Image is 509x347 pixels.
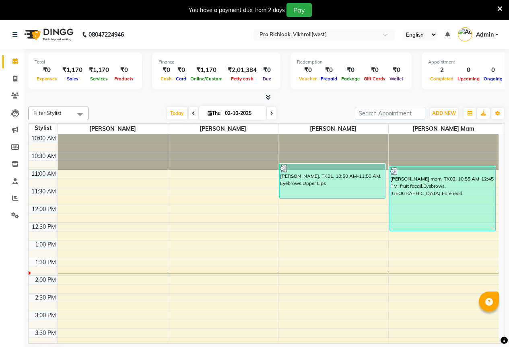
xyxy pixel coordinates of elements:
input: Search Appointment [355,107,425,119]
span: Package [339,76,362,82]
div: ₹1,170 [86,66,112,75]
div: 3:00 PM [33,311,58,320]
div: You have a payment due from 2 days [189,6,285,14]
span: Prepaid [319,76,339,82]
span: Products [112,76,136,82]
span: Cash [159,76,174,82]
div: 10:30 AM [30,152,58,160]
div: ₹0 [112,66,136,75]
span: Gift Cards [362,76,387,82]
div: ₹1,170 [59,66,86,75]
div: Total [35,59,136,66]
div: ₹0 [174,66,188,75]
span: Card [174,76,188,82]
div: ₹0 [159,66,174,75]
div: 1:00 PM [33,240,58,249]
div: ₹0 [319,66,339,75]
span: Completed [428,76,455,82]
span: [PERSON_NAME] [278,124,388,134]
span: Expenses [35,76,59,82]
span: Voucher [297,76,319,82]
span: Wallet [387,76,405,82]
div: 11:00 AM [30,170,58,178]
span: [PERSON_NAME] Mam [389,124,499,134]
div: 2 [428,66,455,75]
div: 11:30 AM [30,187,58,196]
div: 0 [455,66,482,75]
div: ₹0 [35,66,59,75]
div: 12:30 PM [30,223,58,231]
span: Online/Custom [188,76,225,82]
button: Pay [286,3,312,17]
span: Ongoing [482,76,505,82]
div: ₹2,01,384 [225,66,260,75]
div: ₹1,170 [188,66,225,75]
div: Stylist [29,124,58,132]
span: [PERSON_NAME] [168,124,278,134]
span: Due [261,76,273,82]
div: Redemption [297,59,405,66]
div: ₹0 [362,66,387,75]
div: 2:30 PM [33,294,58,302]
span: Today [167,107,187,119]
span: Upcoming [455,76,482,82]
img: logo [21,23,76,46]
div: [PERSON_NAME] mam, TK02, 10:55 AM-12:45 PM, fruit facail,Eyebrows,[GEOGRAPHIC_DATA],Forehead [390,167,496,231]
div: ₹0 [387,66,405,75]
span: Sales [65,76,80,82]
div: Finance [159,59,274,66]
div: 3:30 PM [33,329,58,337]
div: 2:00 PM [33,276,58,284]
div: 0 [482,66,505,75]
div: [PERSON_NAME], TK01, 10:50 AM-11:50 AM, Eyebrows,Upper Lips [280,164,385,198]
div: ₹0 [297,66,319,75]
div: ₹0 [260,66,274,75]
span: Thu [206,110,223,116]
span: ADD NEW [432,110,456,116]
div: ₹0 [339,66,362,75]
span: Filter Stylist [33,110,62,116]
div: 1:30 PM [33,258,58,267]
span: Services [88,76,110,82]
button: ADD NEW [430,108,458,119]
span: Admin [476,31,494,39]
div: 12:00 PM [30,205,58,214]
div: 10:00 AM [30,134,58,143]
img: Admin [458,27,472,41]
input: 2025-10-02 [223,107,263,119]
span: Petty cash [229,76,256,82]
span: [PERSON_NAME] [58,124,168,134]
b: 08047224946 [89,23,124,46]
